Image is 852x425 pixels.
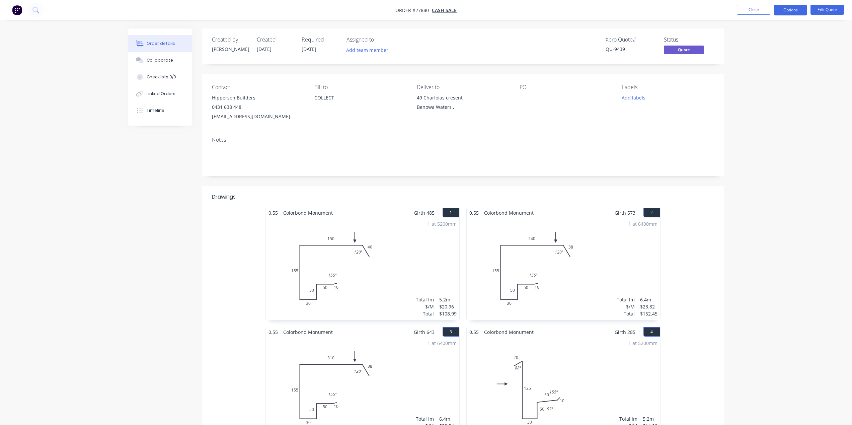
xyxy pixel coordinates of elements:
[467,218,660,320] div: 01050503015524038155º120º1 at 6400mmTotal lm$/MTotal6.4m$23.82$152.45
[737,5,770,15] button: Close
[467,208,481,218] span: 0.55
[810,5,844,15] button: Edit Quote
[617,310,635,317] div: Total
[257,46,272,52] span: [DATE]
[443,327,459,337] button: 3
[443,208,459,217] button: 1
[439,415,457,422] div: 6.4m
[314,84,406,90] div: Bill to
[617,296,635,303] div: Total lm
[439,303,457,310] div: $20.96
[606,46,656,53] div: QU-9439
[12,5,22,15] img: Factory
[615,327,635,337] span: Girth 285
[212,137,714,143] div: Notes
[520,84,611,90] div: PO
[212,193,236,201] div: Drawings
[266,208,281,218] span: 0.55
[281,327,335,337] span: Colorbond Monument
[664,46,704,56] button: Quote
[281,208,335,218] span: Colorbond Monument
[643,415,657,422] div: 5.2m
[314,93,406,102] div: COLLECT
[467,327,481,337] span: 0.55
[266,218,459,320] div: 01050503015515040155º120º1 at 5200mmTotal lm$/MTotal5.2m$20.96$108.99
[643,208,660,217] button: 2
[128,102,192,119] button: Timeline
[428,340,457,347] div: 1 at 6400mm
[417,93,509,102] div: 49 Charloias cresent
[302,46,316,52] span: [DATE]
[395,7,432,13] span: Order #27880 -
[302,37,338,43] div: Required
[128,35,192,52] button: Order details
[439,296,457,303] div: 5.2m
[416,296,434,303] div: Total lm
[416,310,434,317] div: Total
[640,296,657,303] div: 6.4m
[428,220,457,227] div: 1 at 5200mm
[615,208,635,218] span: Girth 573
[212,102,304,112] div: 0431 638 448
[439,310,457,317] div: $108.99
[622,84,714,90] div: Labels
[212,37,249,43] div: Created by
[416,415,434,422] div: Total lm
[606,37,656,43] div: Xero Quote #
[212,93,304,102] div: Hipperson Builders
[619,415,637,422] div: Total lm
[212,46,249,53] div: [PERSON_NAME]
[481,327,536,337] span: Colorbond Monument
[346,46,392,55] button: Add team member
[314,93,406,115] div: COLLECT
[128,85,192,102] button: Linked Orders
[147,41,175,47] div: Order details
[664,37,714,43] div: Status
[417,102,509,112] div: Benowa Waters ,
[617,303,635,310] div: $/M
[774,5,807,15] button: Options
[147,91,175,97] div: Linked Orders
[212,112,304,121] div: [EMAIL_ADDRESS][DOMAIN_NAME]
[257,37,294,43] div: Created
[664,46,704,54] span: Quote
[342,46,392,55] button: Add team member
[414,327,435,337] span: Girth 643
[128,69,192,85] button: Checklists 0/0
[432,7,457,13] a: CASH SALE
[416,303,434,310] div: $/M
[643,327,660,337] button: 4
[346,37,413,43] div: Assigned to
[628,220,657,227] div: 1 at 6400mm
[266,327,281,337] span: 0.55
[147,74,176,80] div: Checklists 0/0
[417,84,509,90] div: Deliver to
[147,108,164,114] div: Timeline
[481,208,536,218] span: Colorbond Monument
[128,52,192,69] button: Collaborate
[417,93,509,115] div: 49 Charloias cresentBenowa Waters ,
[640,303,657,310] div: $23.82
[212,84,304,90] div: Contact
[618,93,649,102] button: Add labels
[640,310,657,317] div: $152.45
[628,340,657,347] div: 1 at 5200mm
[212,93,304,121] div: Hipperson Builders0431 638 448[EMAIL_ADDRESS][DOMAIN_NAME]
[147,57,173,63] div: Collaborate
[414,208,435,218] span: Girth 485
